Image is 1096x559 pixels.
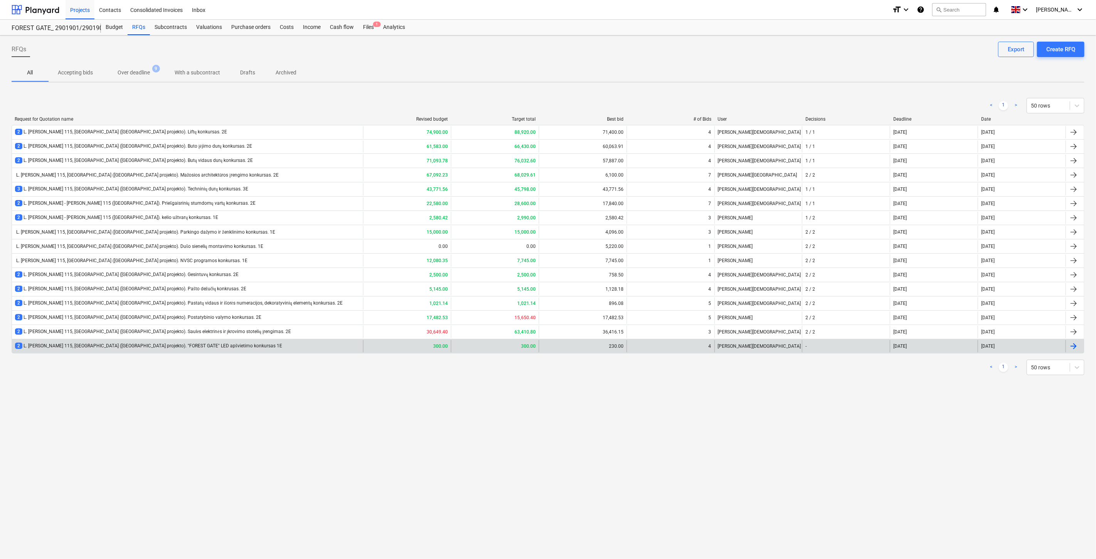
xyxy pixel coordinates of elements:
[15,300,22,306] span: 2
[1011,101,1020,110] a: Next page
[709,301,711,306] div: 5
[893,215,907,221] div: [DATE]
[539,340,627,352] div: 230.00
[15,328,22,335] span: 2
[1057,522,1096,559] iframe: Chat Widget
[539,197,627,210] div: 17,840.00
[893,286,907,292] div: [DATE]
[366,116,448,122] div: Revised budget
[1020,5,1030,14] i: keyboard_arrow_down
[709,315,711,320] div: 5
[429,215,448,221] b: 2,580.42
[805,130,815,135] div: 1 / 1
[805,258,815,263] div: 2 / 2
[539,311,627,324] div: 17,482.53
[932,3,986,16] button: Search
[630,116,711,122] div: # of Bids
[15,186,248,192] div: L. [PERSON_NAME] 115, [GEOGRAPHIC_DATA] ([GEOGRAPHIC_DATA] projekto). Techninių durų konkursas. 3E
[893,343,907,349] div: [DATE]
[521,343,536,349] b: 300.00
[15,328,291,335] div: L. [PERSON_NAME] 115, [GEOGRAPHIC_DATA] ([GEOGRAPHIC_DATA] projekto). Saulės elektrinės ir įkrovi...
[12,45,26,54] span: RFQs
[893,258,907,263] div: [DATE]
[1075,5,1084,14] i: keyboard_arrow_down
[15,143,22,149] span: 2
[539,269,627,281] div: 758.50
[1008,44,1024,54] div: Export
[805,172,815,178] div: 2 / 2
[714,269,802,281] div: [PERSON_NAME][DEMOGRAPHIC_DATA]
[15,286,22,292] span: 2
[714,155,802,167] div: [PERSON_NAME][DEMOGRAPHIC_DATA]
[805,272,815,278] div: 2 / 2
[21,69,39,77] p: All
[15,143,252,150] div: L. [PERSON_NAME] 115, [GEOGRAPHIC_DATA] ([GEOGRAPHIC_DATA] projekto). Buto įėjimo durų konkursas. 2E
[427,144,448,149] b: 61,583.00
[893,116,975,122] div: Deadline
[714,297,802,310] div: [PERSON_NAME][DEMOGRAPHIC_DATA]
[275,20,298,35] div: Costs
[514,201,536,206] b: 28,600.00
[152,65,160,72] span: 9
[539,297,627,310] div: 896.08
[893,158,907,163] div: [DATE]
[714,212,802,224] div: [PERSON_NAME]
[981,144,995,149] div: [DATE]
[893,229,907,235] div: [DATE]
[893,201,907,206] div: [DATE]
[714,126,802,138] div: [PERSON_NAME][DEMOGRAPHIC_DATA]
[15,229,275,235] div: L. [PERSON_NAME] 115, [GEOGRAPHIC_DATA] ([GEOGRAPHIC_DATA] projekto). Parkingo dažymo ir ženklini...
[709,229,711,235] div: 3
[714,340,802,352] div: [PERSON_NAME][DEMOGRAPHIC_DATA]
[981,315,995,320] div: [DATE]
[709,272,711,278] div: 4
[987,363,996,372] a: Previous page
[429,272,448,278] b: 2,500.00
[514,130,536,135] b: 88,920.00
[101,20,128,35] a: Budget
[981,244,995,249] div: [DATE]
[15,200,256,207] div: L. [PERSON_NAME] - [PERSON_NAME] 115 ([GEOGRAPHIC_DATA]). Priešgaisrinių stumdomų vartų konkursas...
[298,20,325,35] a: Income
[451,240,539,253] div: 0.00
[981,215,995,221] div: [DATE]
[429,301,448,306] b: 1,021.14
[175,69,220,77] p: With a subcontract
[714,240,802,253] div: [PERSON_NAME]
[15,258,247,263] div: L. [PERSON_NAME] 115, [GEOGRAPHIC_DATA] ([GEOGRAPHIC_DATA] projekto). NVSC programos konkursas. 1E
[118,69,150,77] p: Over deadline
[358,20,378,35] a: Files1
[514,172,536,178] b: 68,029.61
[15,186,22,192] span: 3
[325,20,358,35] a: Cash flow
[999,101,1008,110] a: Page 1 is your current page
[714,283,802,295] div: [PERSON_NAME][DEMOGRAPHIC_DATA]
[805,215,815,221] div: 1 / 2
[517,301,536,306] b: 1,021.14
[58,69,93,77] p: Accepting bids
[128,20,150,35] a: RFQs
[192,20,227,35] a: Valuations
[514,187,536,192] b: 45,798.00
[999,363,1008,372] a: Page 1 is your current page
[539,155,627,167] div: 57,887.00
[227,20,275,35] a: Purchase orders
[893,315,907,320] div: [DATE]
[981,301,995,306] div: [DATE]
[427,258,448,263] b: 12,080.35
[15,271,239,278] div: L. [PERSON_NAME] 115, [GEOGRAPHIC_DATA] ([GEOGRAPHIC_DATA] projekto). Gesintuvų konkursas. 2E
[150,20,192,35] a: Subcontracts
[805,201,815,206] div: 1 / 1
[981,172,995,178] div: [DATE]
[981,272,995,278] div: [DATE]
[373,22,381,27] span: 1
[427,172,448,178] b: 67,092.23
[1036,7,1074,13] span: [PERSON_NAME]
[893,272,907,278] div: [DATE]
[15,200,22,206] span: 2
[514,329,536,335] b: 63,410.80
